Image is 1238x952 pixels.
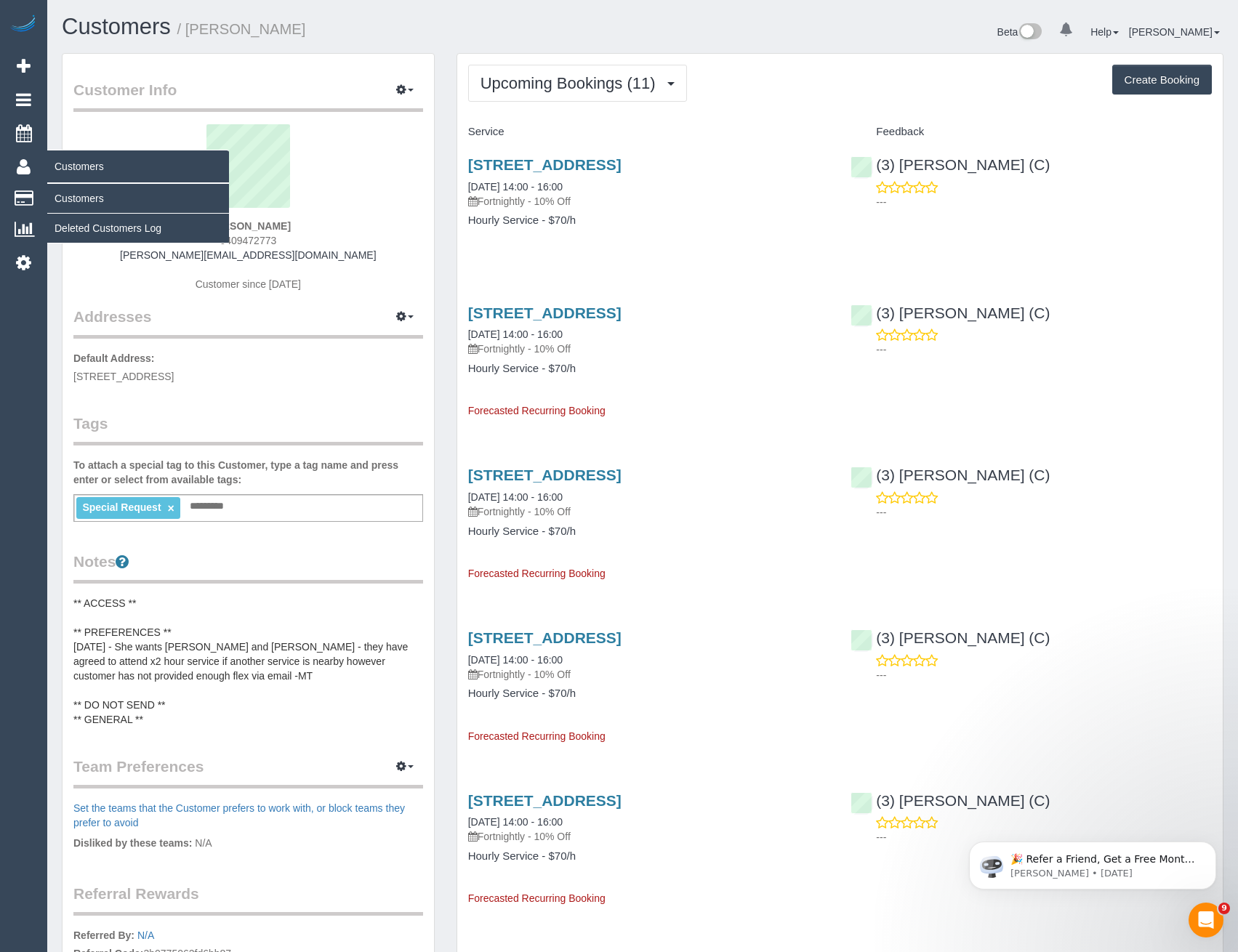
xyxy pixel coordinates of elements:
[468,363,829,375] h4: Hourly Service - $70/h
[468,504,829,519] p: Fortnightly - 10% Off
[468,892,606,904] span: Forecasted Recurring Booking
[9,15,38,35] img: Automaid Logo
[73,551,423,584] legend: Notes
[73,413,423,445] legend: Tags
[73,836,192,850] label: Disliked by these teams:
[468,730,606,742] span: Forecasted Recurring Booking
[1189,903,1223,937] iframe: Intercom live chat
[1090,26,1119,38] a: Help
[73,596,423,727] pre: ** ACCESS ** ** PREFERENCES ** [DATE] - She wants [PERSON_NAME] and [PERSON_NAME] - they have agr...
[47,183,229,243] ul: Customers
[468,304,622,321] a: [STREET_ADDRESS]
[73,756,423,788] legend: Team Preferences
[851,304,1050,321] a: (3) [PERSON_NAME] (C)
[851,156,1050,173] a: (3) [PERSON_NAME] (C)
[120,249,376,261] a: [PERSON_NAME][EMAIL_ADDRESS][DOMAIN_NAME]
[851,792,1050,809] a: (3) [PERSON_NAME] (C)
[73,928,134,943] label: Referred By:
[468,65,687,102] button: Upcoming Bookings (11)
[73,883,423,916] legend: Referral Rewards
[468,829,829,844] p: Fortnightly - 10% Off
[468,194,829,209] p: Fortnightly - 10% Off
[947,811,1238,913] iframe: Intercom notifications message
[468,629,622,646] a: [STREET_ADDRESS]
[177,21,306,37] small: / [PERSON_NAME]
[73,79,423,112] legend: Customer Info
[481,74,663,92] span: Upcoming Bookings (11)
[73,371,174,382] span: [STREET_ADDRESS]
[468,687,829,700] h4: Hourly Service - $70/h
[206,220,291,232] strong: [PERSON_NAME]
[876,668,1212,682] p: ---
[468,816,563,828] a: [DATE] 14:00 - 16:00
[468,126,829,138] h4: Service
[851,126,1212,138] h4: Feedback
[468,405,606,416] span: Forecasted Recurring Booking
[1112,65,1212,95] button: Create Booking
[851,629,1050,646] a: (3) [PERSON_NAME] (C)
[1129,26,1220,38] a: [PERSON_NAME]
[468,491,563,503] a: [DATE] 14:00 - 16:00
[468,181,563,193] a: [DATE] 14:00 - 16:00
[876,342,1212,357] p: ---
[468,214,829,227] h4: Hourly Service - $70/h
[468,328,563,340] a: [DATE] 14:00 - 16:00
[468,667,829,682] p: Fortnightly - 10% Off
[997,26,1042,38] a: Beta
[195,837,212,849] span: N/A
[73,351,155,366] label: Default Address:
[62,14,171,39] a: Customers
[47,150,229,183] span: Customers
[468,654,563,666] a: [DATE] 14:00 - 16:00
[468,467,622,483] a: [STREET_ADDRESS]
[220,235,276,246] span: 0409472773
[876,830,1212,844] p: ---
[468,525,829,538] h4: Hourly Service - $70/h
[876,195,1212,209] p: ---
[196,278,301,290] span: Customer since [DATE]
[73,458,423,487] label: To attach a special tag to this Customer, type a tag name and press enter or select from availabl...
[876,505,1212,520] p: ---
[468,156,622,173] a: [STREET_ADDRESS]
[468,342,829,356] p: Fortnightly - 10% Off
[167,502,174,515] a: ×
[468,850,829,863] h4: Hourly Service - $70/h
[1218,903,1230,914] span: 9
[851,467,1050,483] a: (3) [PERSON_NAME] (C)
[1018,23,1042,42] img: New interface
[47,214,229,243] a: Deleted Customers Log
[468,568,606,579] span: Forecasted Recurring Booking
[73,802,405,828] a: Set the teams that the Customer prefers to work with, or block teams they prefer to avoid
[82,501,161,513] span: Special Request
[47,184,229,213] a: Customers
[468,792,622,809] a: [STREET_ADDRESS]
[137,929,154,941] a: N/A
